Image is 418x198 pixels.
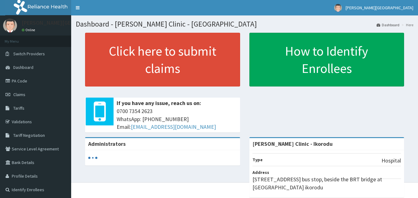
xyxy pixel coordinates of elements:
[249,33,404,86] a: How to Identify Enrollees
[13,92,25,97] span: Claims
[13,133,45,138] span: Tariff Negotiation
[117,99,201,107] b: If you have any issue, reach us on:
[85,33,240,86] a: Click here to submit claims
[377,22,399,27] a: Dashboard
[22,20,113,26] p: [PERSON_NAME][GEOGRAPHIC_DATA]
[400,22,413,27] li: Here
[13,65,33,70] span: Dashboard
[88,153,97,162] svg: audio-loading
[3,19,17,32] img: User Image
[252,157,263,162] b: Type
[88,140,126,147] b: Administrators
[334,4,342,12] img: User Image
[252,175,401,191] p: [STREET_ADDRESS] bus stop, beside the BRT bridge at [GEOGRAPHIC_DATA] ikorodu
[13,51,45,57] span: Switch Providers
[76,20,413,28] h1: Dashboard - [PERSON_NAME] Clinic - [GEOGRAPHIC_DATA]
[252,140,333,147] strong: [PERSON_NAME] Clinic - Ikorodu
[381,157,401,165] p: Hospital
[252,170,269,175] b: Address
[117,107,237,131] span: 0700 7354 2623 WhatsApp: [PHONE_NUMBER] Email:
[346,5,413,11] span: [PERSON_NAME][GEOGRAPHIC_DATA]
[13,105,24,111] span: Tariffs
[131,123,216,130] a: [EMAIL_ADDRESS][DOMAIN_NAME]
[22,28,37,32] a: Online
